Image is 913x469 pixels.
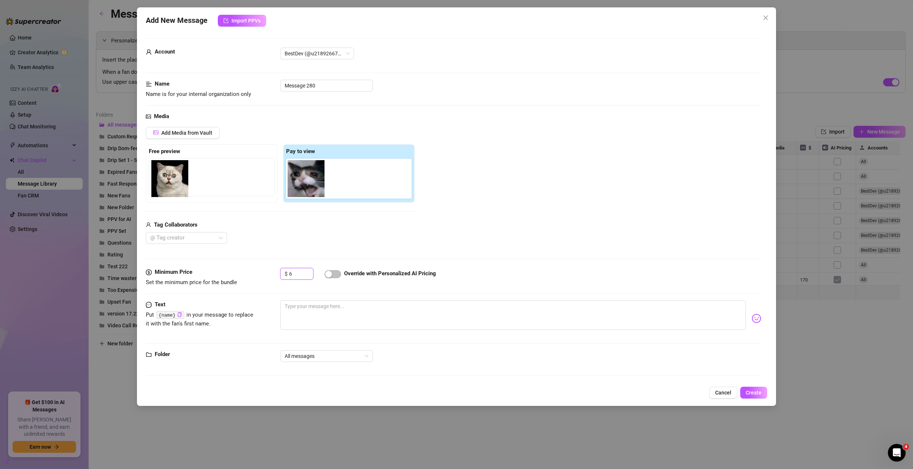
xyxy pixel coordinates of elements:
span: align-left [146,80,152,89]
span: Close [760,15,772,21]
img: svg%3e [752,314,761,323]
span: picture [146,112,151,121]
span: picture [153,130,158,135]
iframe: Intercom live chat [888,444,906,462]
button: Close [760,12,772,24]
strong: Media [154,113,169,120]
code: {name} [157,311,184,319]
span: folder [146,350,152,359]
strong: Name [155,80,169,87]
span: Add New Message [146,15,207,27]
strong: Tag Collaborators [154,221,198,228]
strong: Pay to view [286,148,315,155]
span: 4 [903,444,909,450]
input: Enter a name [280,80,373,92]
span: Name is for your internal organization only [146,91,251,97]
span: All messages [285,351,368,362]
button: Click to Copy [177,312,182,318]
span: Add Media from Vault [161,130,212,136]
strong: Folder [155,351,170,358]
span: copy [177,312,182,317]
button: Import PPVs [218,15,266,27]
span: Import PPVs [231,18,261,24]
span: Create [746,390,762,396]
span: message [146,300,152,309]
span: Set the minimum price for the bundle [146,279,237,286]
span: user [146,48,152,56]
button: Cancel [709,387,737,399]
span: user [146,221,151,230]
span: import [223,18,229,23]
strong: Override with Personalized AI Pricing [344,270,436,277]
button: Add Media from Vault [146,127,220,139]
strong: Text [155,301,165,308]
span: Put in your message to replace it with the fan's first name. [146,311,254,327]
span: Cancel [715,390,731,396]
span: close [763,15,769,21]
span: BestDev (@u21892667nice) [285,48,350,59]
button: Create [740,387,767,399]
strong: Minimum Price [155,269,192,275]
strong: Account [155,48,175,55]
span: dollar [146,268,152,277]
strong: Free preview [149,148,180,155]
